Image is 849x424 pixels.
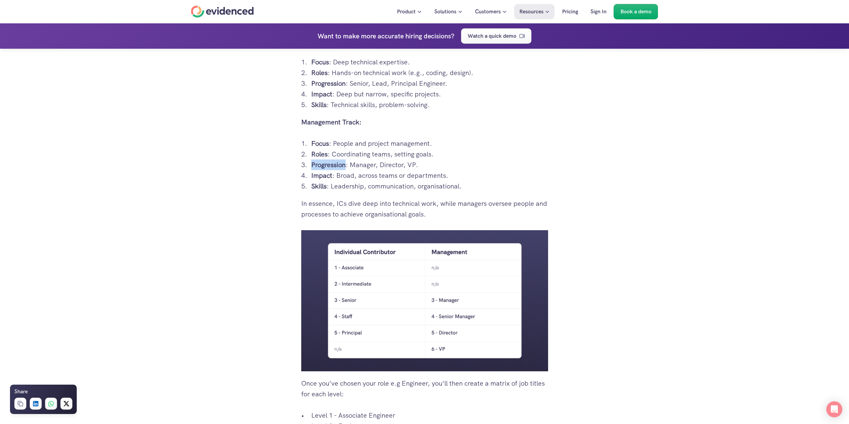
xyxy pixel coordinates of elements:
img: Levels for IC & management [301,230,548,371]
h6: Share [14,387,28,396]
p: Resources [519,7,543,16]
p: : Deep but narrow, specific projects. [311,89,548,99]
p: Once you’ve chosen your role e.g Engineer, you’ll then create a matrix of job titles for each level: [301,378,548,399]
p: Customers [475,7,501,16]
a: Sign In [585,4,611,19]
strong: Progression [311,79,346,88]
p: : Manager, Director, VP. [311,159,548,170]
strong: Progression [311,160,346,169]
p: : Coordinating teams, setting goals. [311,149,548,159]
p: Solutions [434,7,456,16]
p: Book a demo [620,7,652,16]
p: : Hands-on technical work (e.g., coding, design). [311,67,548,78]
p: In essence, ICs dive deep into technical work, while managers oversee people and processes to ach... [301,198,548,220]
strong: Focus [311,139,329,148]
h4: Want to make more accurate hiring decisions? [318,31,454,41]
a: Home [191,6,254,18]
strong: Impact [311,171,332,180]
p: : Deep technical expertise. [311,57,548,67]
p: : Technical skills, problem-solving. [311,99,548,110]
p: Level 1 - Associate Engineer [311,410,548,421]
strong: Impact [311,90,332,98]
a: Watch a quick demo [461,28,531,44]
strong: Focus [311,58,329,66]
a: Pricing [557,4,583,19]
strong: Roles [311,150,328,158]
strong: Skills [311,182,327,190]
p: : People and project management. [311,138,548,149]
p: : Senior, Lead, Principal Engineer. [311,78,548,89]
p: : Broad, across teams or departments. [311,170,548,181]
a: Book a demo [614,4,658,19]
div: Open Intercom Messenger [826,401,842,417]
strong: Roles [311,68,328,77]
p: Sign In [590,7,606,16]
p: Product [397,7,416,16]
strong: Management Track: [301,118,362,126]
p: Watch a quick demo [468,32,516,40]
p: Pricing [562,7,578,16]
p: : Leadership, communication, organisational. [311,181,548,191]
strong: Skills [311,100,327,109]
